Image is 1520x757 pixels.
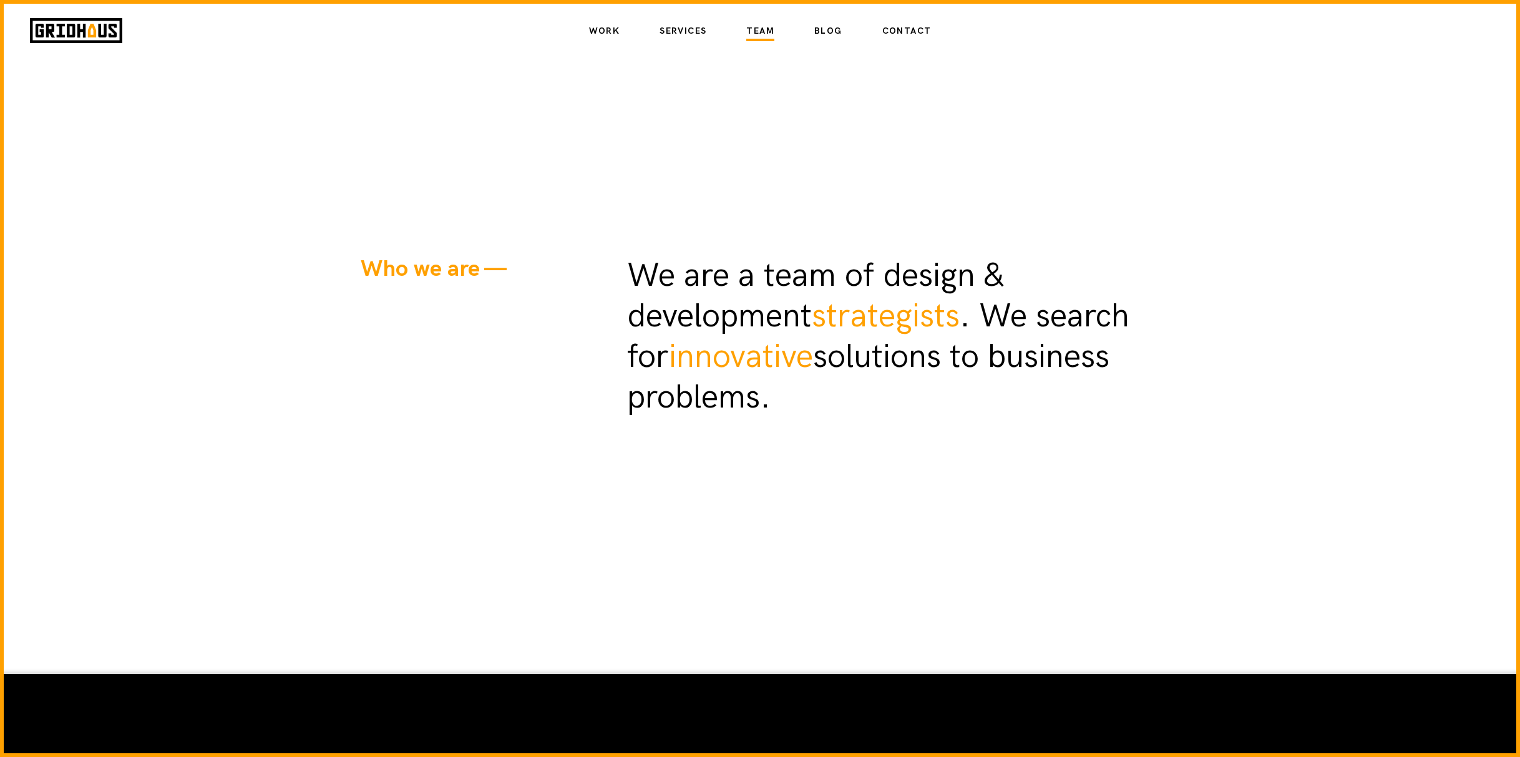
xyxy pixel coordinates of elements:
[627,256,1159,418] p: We are a team of design & development . We search for solutions to business problems.
[361,256,627,395] h1: Who we are
[589,21,620,42] a: Work
[812,296,960,336] strong: strategists
[882,21,932,42] a: Contact
[814,21,842,42] a: Blog
[30,18,122,43] img: Gridhaus logo
[669,336,813,377] strong: innovative
[660,21,706,42] a: Services
[746,21,774,42] a: Team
